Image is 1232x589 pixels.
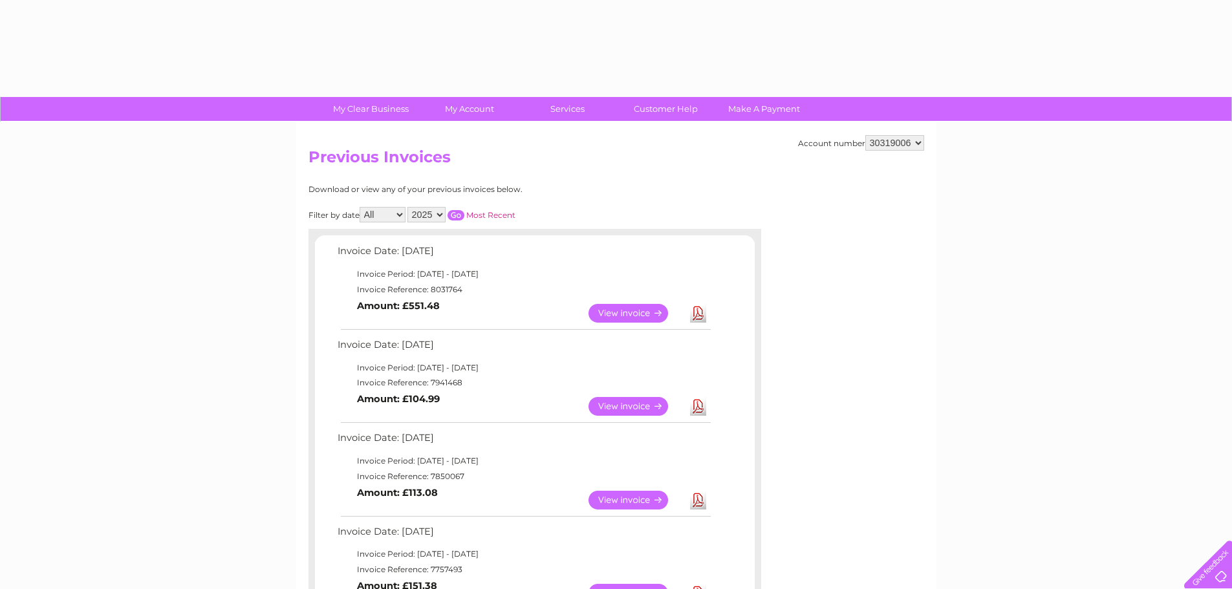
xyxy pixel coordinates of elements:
[334,375,713,391] td: Invoice Reference: 7941468
[514,97,621,121] a: Services
[711,97,817,121] a: Make A Payment
[357,300,440,312] b: Amount: £551.48
[334,453,713,469] td: Invoice Period: [DATE] - [DATE]
[589,304,684,323] a: View
[334,523,713,547] td: Invoice Date: [DATE]
[466,210,515,220] a: Most Recent
[334,282,713,297] td: Invoice Reference: 8031764
[798,135,924,151] div: Account number
[334,546,713,562] td: Invoice Period: [DATE] - [DATE]
[308,207,648,222] div: Filter by date
[690,397,706,416] a: Download
[357,393,440,405] b: Amount: £104.99
[612,97,719,121] a: Customer Help
[334,336,713,360] td: Invoice Date: [DATE]
[334,562,713,577] td: Invoice Reference: 7757493
[334,360,713,376] td: Invoice Period: [DATE] - [DATE]
[690,491,706,509] a: Download
[416,97,523,121] a: My Account
[334,266,713,282] td: Invoice Period: [DATE] - [DATE]
[308,148,924,173] h2: Previous Invoices
[589,397,684,416] a: View
[690,304,706,323] a: Download
[334,429,713,453] td: Invoice Date: [DATE]
[589,491,684,509] a: View
[334,469,713,484] td: Invoice Reference: 7850067
[334,242,713,266] td: Invoice Date: [DATE]
[318,97,424,121] a: My Clear Business
[308,185,648,194] div: Download or view any of your previous invoices below.
[357,487,438,498] b: Amount: £113.08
